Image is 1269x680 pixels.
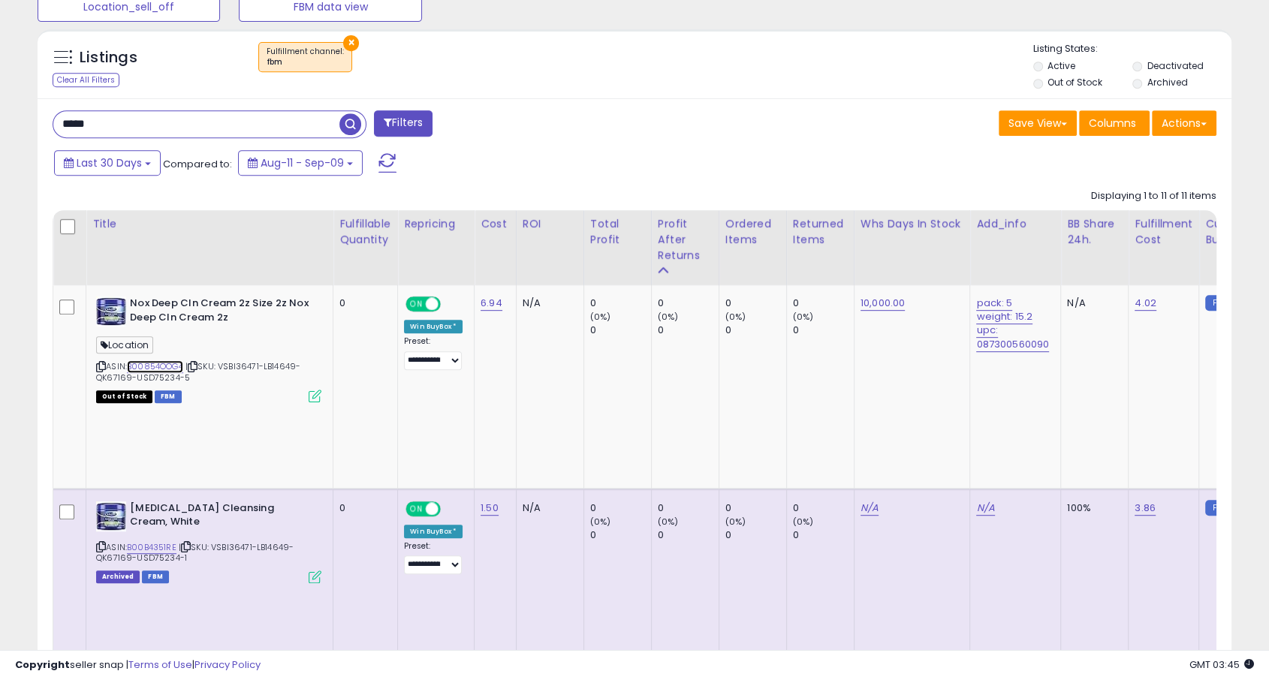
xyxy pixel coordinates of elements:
[267,46,344,68] span: Fulfillment channel :
[658,323,719,337] div: 0
[1205,500,1234,516] small: FBM
[1067,501,1117,515] div: 100%
[725,528,786,542] div: 0
[725,296,786,310] div: 0
[96,336,153,354] span: Location
[404,541,463,575] div: Preset:
[130,296,312,328] b: Nox Deep Cln Cream 2z Size 2z Nox Deep Cln Cream 2z
[1152,110,1216,136] button: Actions
[1067,216,1122,248] div: BB Share 24h.
[96,296,126,326] img: 41mWWYgSsaL._SL40_.jpg
[861,296,905,311] a: 10,000.00
[1135,296,1156,311] a: 4.02
[970,210,1061,285] th: CSV column name: cust_attr_4_add_info
[861,216,964,232] div: Whs days in stock
[404,525,463,538] div: Win BuyBox *
[130,501,312,533] b: [MEDICAL_DATA] Cleansing Cream, White
[725,501,786,515] div: 0
[658,501,719,515] div: 0
[439,298,463,311] span: OFF
[793,311,814,323] small: (0%)
[1091,189,1216,203] div: Displaying 1 to 11 of 11 items
[658,311,679,323] small: (0%)
[1205,295,1234,311] small: FBM
[127,541,176,554] a: B00B4351RE
[1147,59,1204,72] label: Deactivated
[407,502,426,515] span: ON
[1047,76,1102,89] label: Out of Stock
[481,501,499,516] a: 1.50
[725,323,786,337] div: 0
[142,570,169,583] span: FBM
[374,110,433,137] button: Filters
[793,528,854,542] div: 0
[725,516,746,528] small: (0%)
[976,216,1054,232] div: Add_info
[481,296,502,311] a: 6.94
[404,336,463,370] div: Preset:
[793,501,854,515] div: 0
[658,296,719,310] div: 0
[1033,42,1231,56] p: Listing States:
[793,516,814,528] small: (0%)
[725,216,780,248] div: Ordered Items
[267,57,344,68] div: fbm
[590,501,651,515] div: 0
[523,216,577,232] div: ROI
[590,311,611,323] small: (0%)
[77,155,142,170] span: Last 30 Days
[404,216,468,232] div: Repricing
[590,323,651,337] div: 0
[793,296,854,310] div: 0
[155,390,182,403] span: FBM
[128,657,192,672] a: Terms of Use
[1089,116,1136,131] span: Columns
[1047,59,1075,72] label: Active
[1067,296,1117,310] div: N/A
[96,501,321,582] div: ASIN:
[439,502,463,515] span: OFF
[339,216,391,248] div: Fulfillable Quantity
[590,216,645,248] div: Total Profit
[725,311,746,323] small: (0%)
[976,296,1049,352] a: pack: 5 weight: 15.2 upc: 087300560090
[658,216,713,263] div: Profit After Returns
[261,155,344,170] span: Aug-11 - Sep-09
[404,320,463,333] div: Win BuyBox *
[194,657,261,672] a: Privacy Policy
[590,296,651,310] div: 0
[590,528,651,542] div: 0
[793,323,854,337] div: 0
[523,501,572,515] div: N/A
[999,110,1077,136] button: Save View
[96,501,126,531] img: 41mWWYgSsaL._SL40_.jpg
[1079,110,1150,136] button: Columns
[339,501,386,515] div: 0
[1135,501,1156,516] a: 3.86
[53,73,119,87] div: Clear All Filters
[163,157,232,171] span: Compared to:
[1147,76,1188,89] label: Archived
[96,390,152,403] span: All listings that are currently out of stock and unavailable for purchase on Amazon
[343,35,359,51] button: ×
[658,516,679,528] small: (0%)
[54,150,161,176] button: Last 30 Days
[15,658,261,672] div: seller snap | |
[854,210,970,285] th: CSV column name: cust_attr_1_whs days in stock
[15,657,70,672] strong: Copyright
[658,528,719,542] div: 0
[238,150,363,176] button: Aug-11 - Sep-09
[523,296,572,310] div: N/A
[861,501,879,516] a: N/A
[127,360,183,373] a: B00854OOG4
[407,298,426,311] span: ON
[92,216,327,232] div: Title
[96,296,321,401] div: ASIN:
[976,501,994,516] a: N/A
[481,216,510,232] div: Cost
[793,216,848,248] div: Returned Items
[80,47,137,68] h5: Listings
[96,541,294,564] span: | SKU: VSBI36471-LB14649-QK67169-USD75234-1
[1189,657,1254,672] span: 2025-10-10 03:45 GMT
[339,296,386,310] div: 0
